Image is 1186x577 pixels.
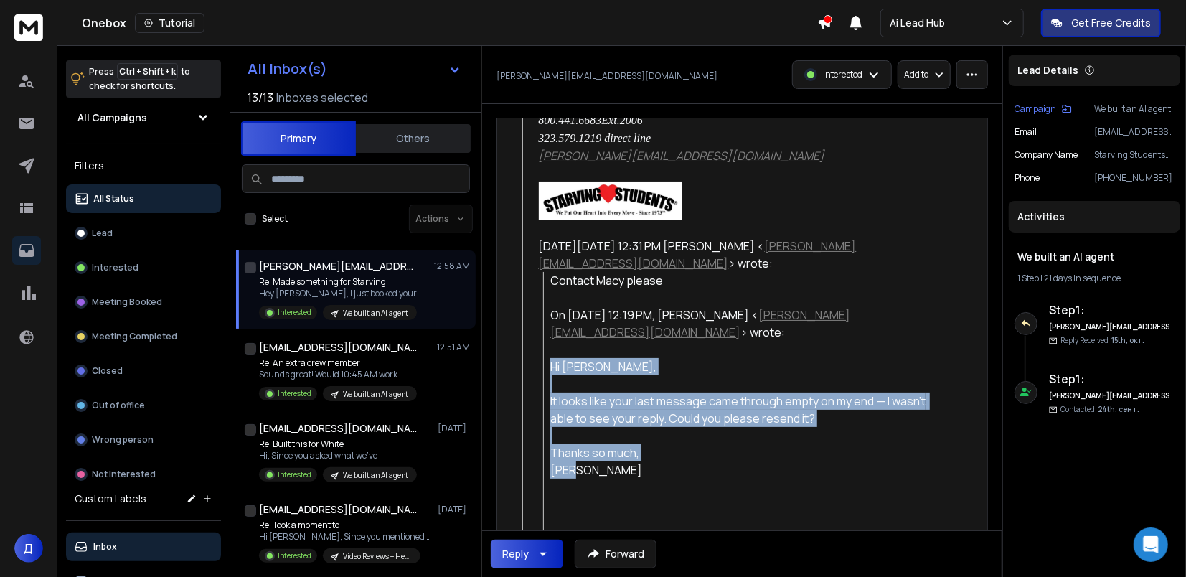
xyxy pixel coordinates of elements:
div: Onebox [82,13,817,33]
button: Tutorial [135,13,204,33]
h3: Filters [66,156,221,176]
h6: Step 1 : [1049,301,1175,319]
p: Re: Built this for White [259,438,417,450]
button: Д [14,534,43,563]
a: [PERSON_NAME][EMAIL_ADDRESS][DOMAIN_NAME] [550,307,850,340]
button: All Campaigns [66,103,221,132]
span: 24th, сент. [1098,404,1139,414]
p: Re: Made something for Starving [259,276,417,288]
p: Meeting Completed [92,331,177,342]
p: We built an AI agent [343,308,408,319]
p: Wrong person [92,434,154,446]
button: Get Free Credits [1041,9,1161,37]
button: Not Interested [66,460,221,489]
div: Activities [1009,201,1180,233]
button: Wrong person [66,426,221,454]
p: Interested [92,262,138,273]
h1: All Campaigns [77,111,147,125]
p: Reply Received [1060,335,1144,346]
p: Re: An extra crew member [259,357,417,369]
span: 21 days in sequence [1044,272,1121,284]
p: Starving Students Movers [1094,149,1175,161]
p: Ai Lead Hub [890,16,951,30]
h3: Custom Labels [75,492,146,506]
span: 15th, окт. [1111,335,1144,345]
button: Forward [575,540,656,568]
p: Get Free Credits [1071,16,1151,30]
button: Out of office [66,391,221,420]
div: On [DATE] 12:19 PM, [PERSON_NAME] < > wrote: [550,306,936,341]
span: Ext.2006 [602,114,643,126]
p: Inbox [93,541,117,553]
div: Reply [502,547,529,561]
p: [PERSON_NAME][EMAIL_ADDRESS][DOMAIN_NAME] [496,70,717,82]
h6: Step 1 : [1049,370,1175,388]
p: 12:58 AM [434,261,470,272]
p: Sounds great! Would 10:45 AM work [259,369,417,380]
span: 1 Step [1017,272,1039,284]
p: 12:51 AM [437,342,470,353]
p: Not Interested [92,469,156,480]
div: Hi [PERSON_NAME], [550,358,936,375]
h1: All Inbox(s) [248,62,327,76]
p: Email [1015,126,1037,138]
p: [EMAIL_ADDRESS][DOMAIN_NAME] [1094,126,1175,138]
button: All Inbox(s) [236,55,473,83]
h6: [PERSON_NAME][EMAIL_ADDRESS][DOMAIN_NAME] [1049,322,1175,332]
p: Interested [278,307,311,318]
div: Thanks so much, [PERSON_NAME] [550,427,936,479]
button: Inbox [66,533,221,561]
p: Hi [PERSON_NAME], Since you mentioned you [259,531,431,543]
p: Hey [PERSON_NAME], I just booked your [259,288,417,299]
a: [PERSON_NAME][EMAIL_ADDRESS][DOMAIN_NAME] [539,238,857,271]
p: We built an AI agent [1094,103,1175,115]
p: Phone [1015,172,1040,184]
h1: We built an AI agent [1017,250,1172,264]
button: Meeting Booked [66,288,221,316]
a: [PERSON_NAME][EMAIL_ADDRESS][DOMAIN_NAME] [539,148,825,164]
p: Meeting Booked [92,296,162,308]
h1: [PERSON_NAME][EMAIL_ADDRESS][DOMAIN_NAME] [259,259,417,273]
p: Lead [92,227,113,239]
button: Closed [66,357,221,385]
div: It looks like your last message came through empty on my end — I wasn’t able to see your reply. C... [550,375,936,427]
p: Add to [904,69,928,80]
span: 13 / 13 [248,89,273,106]
div: [DATE][DATE] 12:31 PM [PERSON_NAME] < > wrote: [539,238,937,272]
p: [PHONE_NUMBER] [1094,172,1175,184]
p: Interested [278,388,311,399]
p: [DATE] [438,423,470,434]
p: We built an AI agent [343,470,408,481]
p: Lead Details [1017,63,1078,78]
button: All Status [66,184,221,213]
button: Reply [491,540,563,568]
img: AD_4nXcd4S3cx9OITx4lkuK6-83Vs7gd3RPZRxXeM-tDo37IHOnr5jrnNwIyse0y_xtmJM9mYmw4vLbJmdL-4_SYs1_sK5FUr... [539,182,682,220]
p: Interested [278,469,311,480]
p: Company Name [1015,149,1078,161]
button: Lead [66,219,221,248]
div: | [1017,273,1172,284]
p: Contacted [1060,404,1139,415]
p: Re: Took a moment to [259,520,431,531]
p: All Status [93,193,134,205]
button: Campaign [1015,103,1072,115]
span: 800.441.6683 [539,114,602,126]
button: Meeting Completed [66,322,221,351]
h6: [PERSON_NAME][EMAIL_ADDRESS][DOMAIN_NAME] [1049,390,1175,401]
span: Ctrl + Shift + k [117,63,178,80]
p: Out of office [92,400,145,411]
h1: [EMAIL_ADDRESS][DOMAIN_NAME] [259,421,417,436]
h1: [EMAIL_ADDRESS][DOMAIN_NAME] [259,502,417,517]
p: Campaign [1015,103,1056,115]
p: [DATE] [438,504,470,515]
h3: Inboxes selected [276,89,368,106]
p: Interested [278,550,311,561]
div: Open Intercom Messenger [1134,527,1168,562]
p: Press to check for shortcuts. [89,65,190,93]
p: Video Reviews + HeyGen subflow [343,551,412,562]
em: 323.579.1219 direct line [539,132,651,144]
